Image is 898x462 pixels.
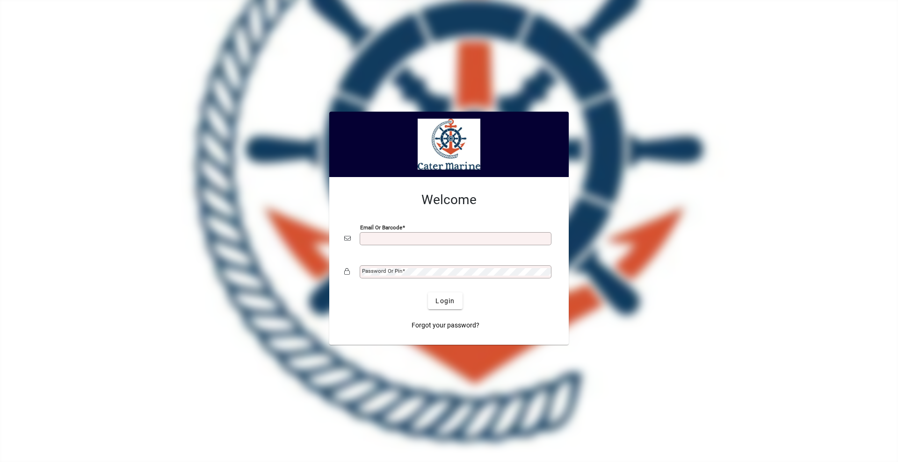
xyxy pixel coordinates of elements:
[412,320,479,330] span: Forgot your password?
[344,192,554,208] h2: Welcome
[362,268,402,274] mat-label: Password or Pin
[360,224,402,231] mat-label: Email or Barcode
[435,296,455,306] span: Login
[428,292,462,309] button: Login
[408,317,483,334] a: Forgot your password?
